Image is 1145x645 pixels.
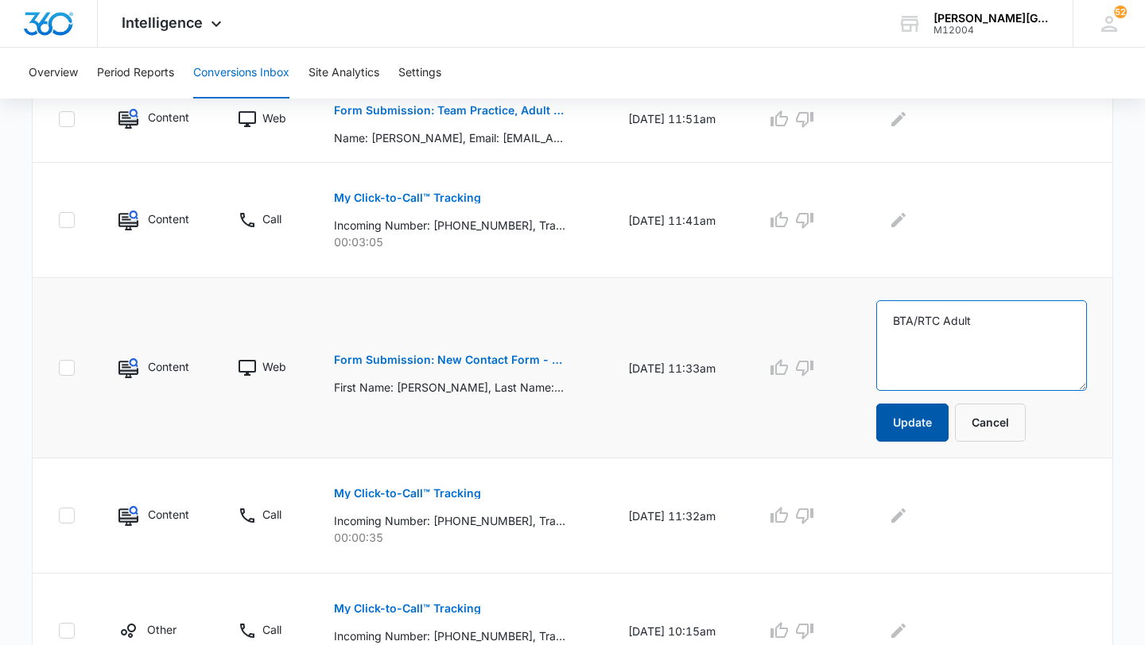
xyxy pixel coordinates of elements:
[609,163,747,278] td: [DATE] 11:41am
[334,512,565,529] p: Incoming Number: [PHONE_NUMBER], Tracking Number: [PHONE_NUMBER], Ring To: [PHONE_NUMBER], Caller...
[334,589,481,628] button: My Click-to-Call™ Tracking
[334,354,565,365] p: Form Submission: New Contact Form - [PERSON_NAME] Tennis
[262,506,281,523] p: Call
[334,234,591,250] p: 00:03:05
[886,106,911,132] button: Edit Comments
[886,207,911,233] button: Edit Comments
[609,458,747,574] td: [DATE] 11:32am
[1114,6,1127,18] span: 52
[334,105,565,116] p: Form Submission: Team Practice, Adult Private Group, or USTA Team Request Form
[29,48,78,98] button: Overview
[309,48,379,98] button: Site Analytics
[334,488,481,499] p: My Click-to-Call™ Tracking
[886,618,911,643] button: Edit Comments
[262,621,281,638] p: Call
[148,210,189,227] p: Content
[334,474,481,512] button: My Click-to-Call™ Tracking
[148,358,189,375] p: Content
[955,404,1026,442] button: Cancel
[122,14,203,31] span: Intelligence
[1114,6,1127,18] div: notifications count
[886,503,911,528] button: Edit Comments
[933,12,1050,25] div: account name
[609,75,747,163] td: [DATE] 11:51am
[334,217,565,234] p: Incoming Number: [PHONE_NUMBER], Tracking Number: [PHONE_NUMBER], Ring To: [PHONE_NUMBER], Caller...
[609,278,747,458] td: [DATE] 11:33am
[398,48,441,98] button: Settings
[148,506,189,523] p: Content
[262,358,286,375] p: Web
[933,25,1050,36] div: account id
[97,48,174,98] button: Period Reports
[334,91,565,129] button: Form Submission: Team Practice, Adult Private Group, or USTA Team Request Form
[876,300,1087,391] textarea: BTA/RTC Adult
[334,129,565,146] p: Name: [PERSON_NAME], Email: [EMAIL_ADDRESS][DOMAIN_NAME], Phone: [PHONE_NUMBER], Player Levels: 3...
[147,621,177,638] p: Other
[334,603,481,614] p: My Click-to-Call™ Tracking
[193,48,289,98] button: Conversions Inbox
[148,109,189,126] p: Content
[334,628,565,644] p: Incoming Number: [PHONE_NUMBER], Tracking Number: [PHONE_NUMBER], Ring To: [PHONE_NUMBER], Caller...
[876,404,949,442] button: Update
[334,179,481,217] button: My Click-to-Call™ Tracking
[262,210,281,227] p: Call
[334,192,481,203] p: My Click-to-Call™ Tracking
[334,379,565,396] p: First Name: [PERSON_NAME], Last Name: [PERSON_NAME], Email: [PERSON_NAME][EMAIL_ADDRESS][PERSON_N...
[334,341,565,379] button: Form Submission: New Contact Form - [PERSON_NAME] Tennis
[262,110,286,126] p: Web
[334,529,591,546] p: 00:00:35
